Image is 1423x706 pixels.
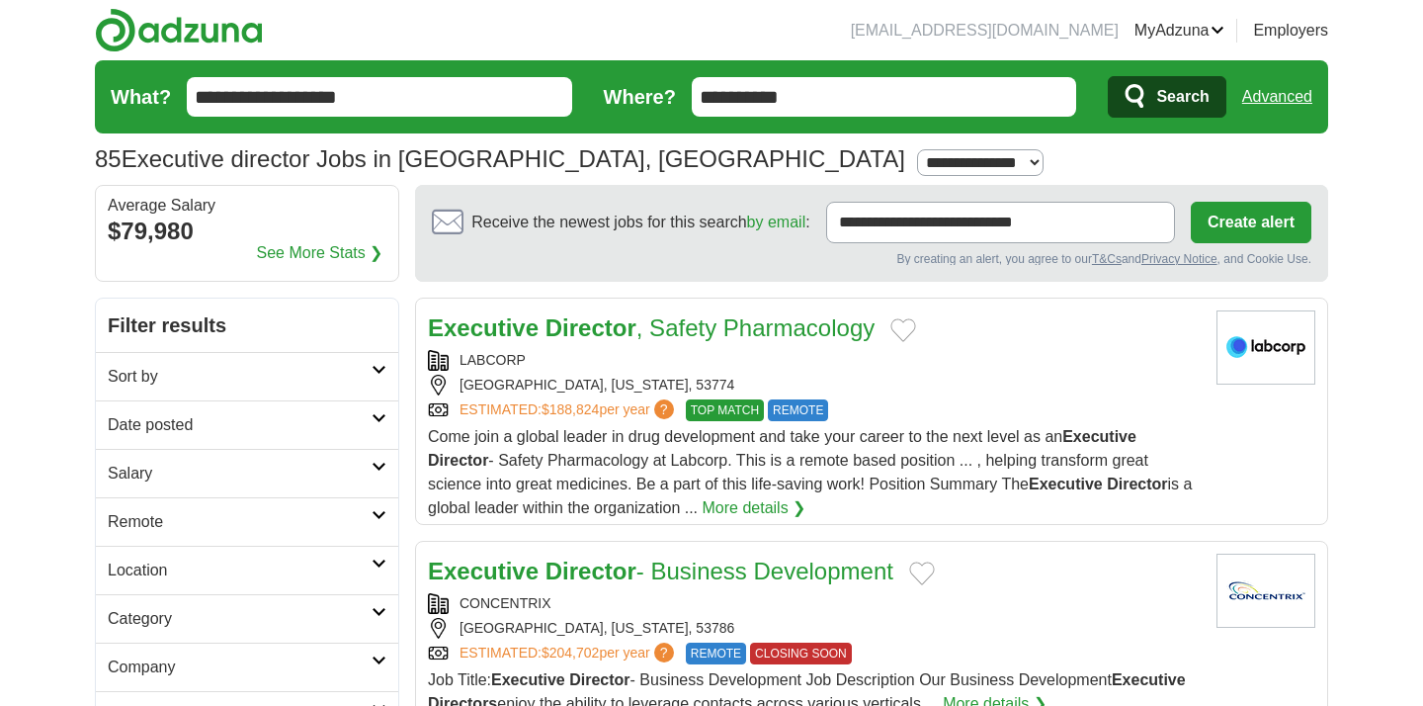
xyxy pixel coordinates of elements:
[432,250,1311,265] div: By creating an alert, you agree to our and , and Cookie Use.
[108,413,372,437] h2: Date posted
[654,643,674,662] span: ?
[1108,76,1225,118] button: Search
[1092,252,1122,266] a: T&Cs
[96,352,398,400] a: Sort by
[95,141,122,177] span: 85
[909,562,935,585] button: Add to favorite jobs
[654,399,674,419] span: ?
[890,318,916,342] button: Add to favorite jobs
[1191,202,1311,243] button: Create alert
[108,607,372,631] h2: Category
[1112,671,1186,688] strong: Executive
[1253,19,1328,43] a: Employers
[95,8,263,52] img: Adzuna logo
[1134,19,1225,43] a: MyAdzuna
[96,497,398,546] a: Remote
[460,643,678,664] a: ESTIMATED:$204,702per year?
[604,82,676,112] label: Where?
[108,365,372,389] h2: Sort by
[428,375,1201,396] div: [GEOGRAPHIC_DATA], [US_STATE], 53774
[1216,554,1315,628] img: Concentrix logo
[1156,77,1209,117] span: Search
[428,618,1201,639] div: [GEOGRAPHIC_DATA], [US_STATE], 53786
[747,214,806,230] a: by email
[1029,476,1103,492] strong: Executive
[108,198,386,214] div: Average Salary
[428,314,875,341] a: Executive Director, Safety Pharmacology
[460,595,551,611] a: CONCENTRIX
[1107,476,1167,492] strong: Director
[108,559,372,582] h2: Location
[257,241,383,265] a: See More Stats ❯
[545,314,636,341] strong: Director
[428,452,488,469] strong: Director
[111,82,171,112] label: What?
[460,352,526,368] a: LABCORP
[686,643,746,664] span: REMOTE
[1141,252,1217,266] a: Privacy Notice
[471,211,809,234] span: Receive the newest jobs for this search :
[108,462,372,485] h2: Salary
[96,643,398,691] a: Company
[96,400,398,449] a: Date posted
[96,299,398,352] h2: Filter results
[750,643,852,664] span: CLOSING SOON
[428,558,539,584] strong: Executive
[542,645,599,661] span: $204,702
[703,496,806,520] a: More details ❯
[1062,428,1136,445] strong: Executive
[1216,310,1315,385] img: LabCorp logo
[96,449,398,497] a: Salary
[545,558,636,584] strong: Director
[108,656,372,679] h2: Company
[542,401,599,417] span: $188,824
[95,145,905,172] h1: Executive director Jobs in [GEOGRAPHIC_DATA], [GEOGRAPHIC_DATA]
[108,510,372,534] h2: Remote
[768,399,828,421] span: REMOTE
[96,546,398,594] a: Location
[428,314,539,341] strong: Executive
[108,214,386,249] div: $79,980
[428,558,893,584] a: Executive Director- Business Development
[569,671,629,688] strong: Director
[491,671,565,688] strong: Executive
[428,428,1192,516] span: Come join a global leader in drug development and take your career to the next level as an - Safe...
[460,399,678,421] a: ESTIMATED:$188,824per year?
[1242,77,1312,117] a: Advanced
[686,399,764,421] span: TOP MATCH
[851,19,1119,43] li: [EMAIL_ADDRESS][DOMAIN_NAME]
[96,594,398,643] a: Category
